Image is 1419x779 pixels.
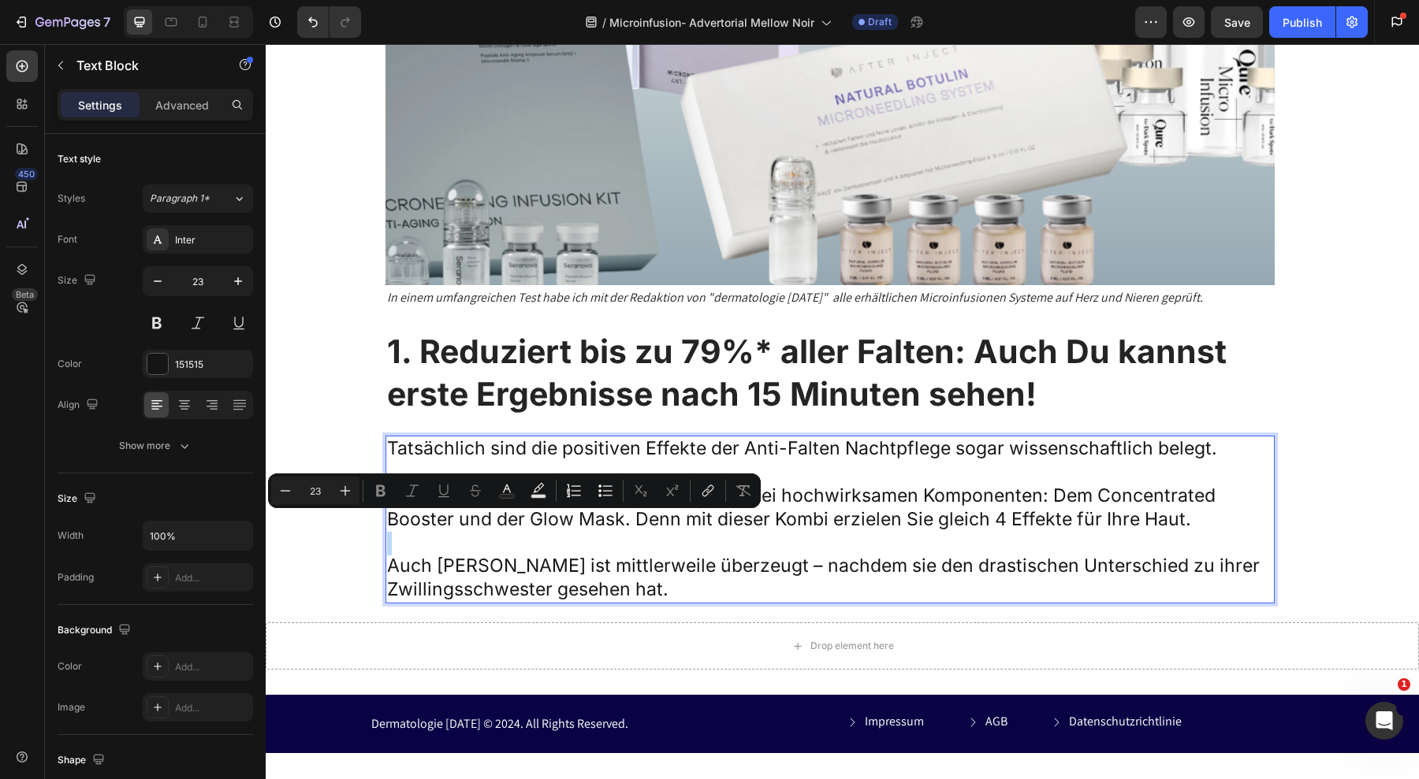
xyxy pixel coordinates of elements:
[155,97,209,113] p: Advanced
[58,700,85,714] div: Image
[150,191,210,206] span: Paragraph 1*
[58,659,82,673] div: Color
[58,488,99,510] div: Size
[803,670,916,686] p: Datenschutzrichtlinie
[58,232,77,247] div: Font
[121,393,1007,417] p: Tatsächlich sind die positiven Effekte der Anti-Falten Nachtpflege sogar wissenschaftlich belegt.
[143,184,253,213] button: Paragraph 1*
[58,152,101,166] div: Text style
[143,521,252,550] input: Auto
[121,510,1007,558] p: Auch [PERSON_NAME] ist mittlerweile überzeugt – nachdem sie den drastischen Unterschied zu ihrer ...
[119,438,192,454] div: Show more
[1224,16,1250,29] span: Save
[1211,6,1263,38] button: Save
[103,13,110,32] p: 7
[266,44,1419,779] iframe: Design area
[58,395,102,416] div: Align
[1269,6,1335,38] button: Publish
[58,270,99,291] div: Size
[121,287,1007,371] p: ⁠⁠⁠⁠⁠⁠⁠
[539,732,614,748] span: Add section
[106,672,572,688] p: Dermatologie [DATE] © 2024. All Rights Reserved.
[580,670,677,686] a: Impressum
[268,473,761,508] div: Editor contextual toolbar
[1398,678,1410,691] span: 1
[121,440,1007,488] p: Die Anti-Falten Nachtpflege besteht aus zwei hochwirksamen Komponenten: Dem Concentrated Booster ...
[120,285,1009,373] h2: Rich Text Editor. Editing area: main
[599,670,658,686] p: Impressum
[868,15,892,29] span: Draft
[78,97,122,113] p: Settings
[58,570,94,584] div: Padding
[1283,14,1322,31] div: Publish
[121,287,961,369] strong: 1. Reduziert bis zu 79%* aller Falten: Auch Du kannst erste Ergebnisse nach 15 Minuten sehen!
[784,670,935,686] a: Datenschutzrichtlinie
[175,571,249,585] div: Add...
[6,6,117,38] button: 7
[545,595,628,608] div: Drop element here
[58,529,84,543] div: Width
[1365,702,1403,740] iframe: Intercom live chat
[720,670,742,686] p: AGB
[175,358,249,372] div: 151515
[58,432,253,460] button: Show more
[297,6,361,38] div: Undo/Redo
[120,391,1009,559] div: Rich Text Editor. Editing area: main
[58,750,108,771] div: Shape
[76,56,210,75] p: Text Block
[175,233,249,247] div: Inter
[58,620,134,641] div: Background
[609,14,814,31] span: Microinfusion- Advertorial Mellow Noir
[602,14,606,31] span: /
[58,357,82,371] div: Color
[15,168,38,180] div: 450
[175,701,249,715] div: Add...
[175,660,249,674] div: Add...
[121,245,937,262] i: In einem umfangreichen Test habe ich mit der Redaktion von "dermatologie [DATE]" alle erhältliche...
[701,670,761,686] a: AGB
[58,191,85,206] div: Styles
[12,288,38,301] div: Beta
